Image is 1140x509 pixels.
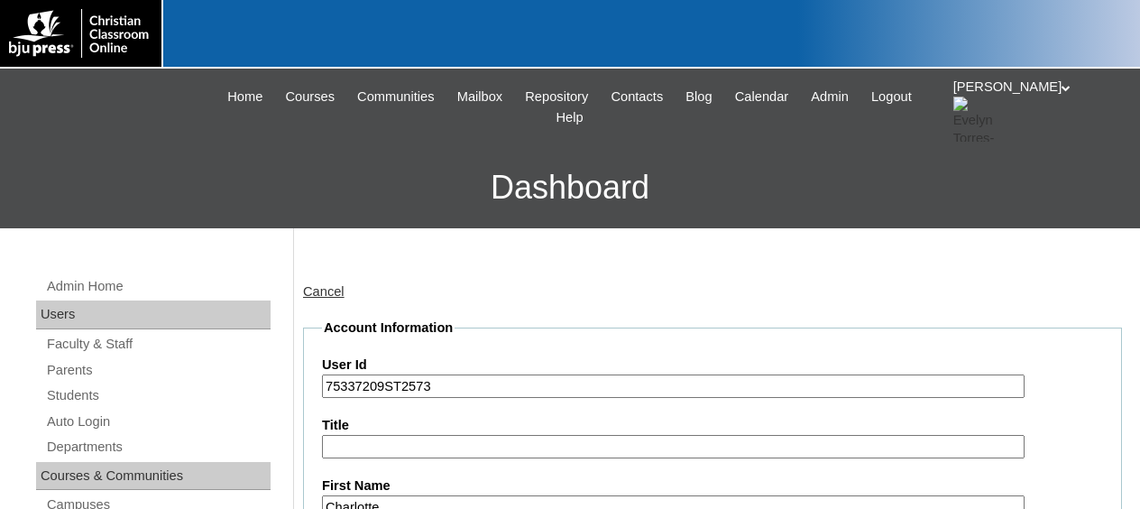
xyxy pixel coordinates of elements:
h3: Dashboard [9,147,1131,228]
a: Mailbox [448,87,512,107]
img: Evelyn Torres-Lopez [953,97,998,142]
a: Calendar [726,87,797,107]
a: Blog [676,87,721,107]
a: Departments [45,436,271,458]
label: User Id [322,356,1103,375]
label: Title [322,416,1103,435]
span: Mailbox [457,87,503,107]
legend: Account Information [322,319,455,338]
img: logo-white.png [9,9,152,58]
span: Communities [357,87,435,107]
a: Faculty & Staff [45,333,271,356]
a: Admin [802,87,858,107]
span: Help [556,107,583,128]
span: Home [227,87,262,107]
div: Courses & Communities [36,462,271,491]
label: First Name [322,477,1103,495]
span: Admin [811,87,849,107]
a: Home [218,87,271,107]
a: Parents [45,359,271,382]
span: Contacts [611,87,663,107]
a: Repository [516,87,597,107]
span: Courses [285,87,335,107]
span: Calendar [735,87,788,107]
a: Contacts [602,87,672,107]
span: Blog [685,87,712,107]
a: Students [45,384,271,407]
a: Logout [862,87,921,107]
div: [PERSON_NAME] [953,78,1122,142]
a: Communities [348,87,444,107]
a: Auto Login [45,411,271,433]
span: Logout [871,87,912,107]
a: Help [547,107,592,128]
a: Courses [276,87,344,107]
span: Repository [525,87,588,107]
a: Cancel [303,284,345,299]
div: Users [36,301,271,329]
a: Admin Home [45,275,271,298]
